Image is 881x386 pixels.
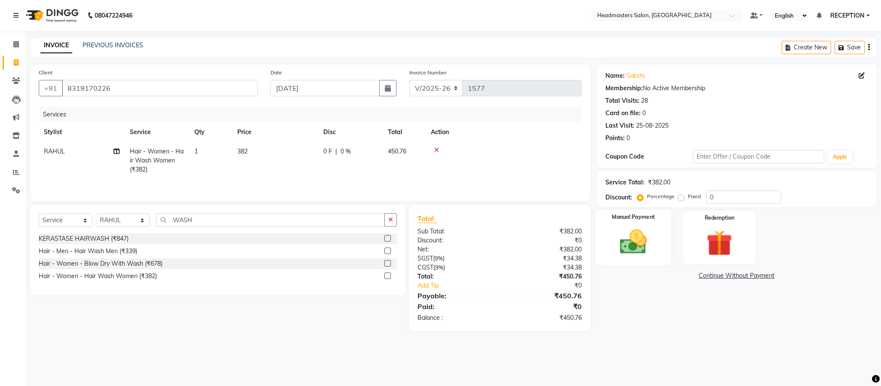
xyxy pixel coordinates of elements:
[95,3,132,28] b: 08047224946
[156,213,385,227] input: Search or Scan
[693,150,824,163] input: Enter Offer / Coupon Code
[335,147,337,156] span: |
[605,96,639,105] div: Total Visits:
[39,272,157,281] div: Hair - Women - Hair Wash Women (₹382)
[605,134,625,143] div: Points:
[39,247,137,256] div: Hair - Men - Hair Wash Men (₹339)
[500,301,588,312] div: ₹0
[22,3,81,28] img: logo
[828,150,852,163] button: Apply
[411,291,500,301] div: Payable:
[189,123,232,142] th: Qty
[411,236,500,245] div: Discount:
[237,147,248,155] span: 382
[411,301,500,312] div: Paid:
[44,147,65,155] span: RAHUL
[388,147,406,155] span: 450.76
[232,123,318,142] th: Price
[417,254,433,262] span: SGST
[500,263,588,272] div: ₹34.38
[39,123,125,142] th: Stylist
[39,234,129,243] div: KERASTASE HAIRWASH (₹847)
[125,123,189,142] th: Service
[605,152,693,161] div: Coupon Code
[648,178,670,187] div: ₹382.00
[500,272,588,281] div: ₹450.76
[605,71,625,80] div: Name:
[782,41,831,54] button: Create New
[62,80,258,96] input: Search by Name/Mobile/Email/Code
[130,147,184,173] span: Hair - Women - Hair Wash Women (₹382)
[435,255,443,262] span: 9%
[411,272,500,281] div: Total:
[426,123,582,142] th: Action
[40,38,72,53] a: INVOICE
[605,178,645,187] div: Service Total:
[39,69,52,77] label: Client
[612,213,655,221] label: Manual Payment
[605,84,643,93] div: Membership:
[194,147,198,155] span: 1
[341,147,351,156] span: 0 %
[688,193,701,200] label: Fixed
[626,134,630,143] div: 0
[705,214,734,222] label: Redemption
[411,245,500,254] div: Net:
[323,147,332,156] span: 0 F
[417,263,433,271] span: CGST
[411,313,500,322] div: Balance :
[411,281,514,290] a: Add Tip
[636,121,669,130] div: 25-08-2025
[599,271,875,280] a: Continue Without Payment
[411,254,500,263] div: ( )
[642,109,646,118] div: 0
[411,227,500,236] div: Sub Total:
[270,69,282,77] label: Date
[835,41,865,54] button: Save
[647,193,675,200] label: Percentage
[830,11,865,20] span: RECEPTION
[383,123,426,142] th: Total
[698,227,740,259] img: _gift.svg
[39,80,63,96] button: +91
[500,227,588,236] div: ₹382.00
[500,313,588,322] div: ₹450.76
[605,84,868,93] div: No Active Membership
[500,245,588,254] div: ₹382.00
[605,193,632,202] div: Discount:
[641,96,648,105] div: 28
[500,291,588,301] div: ₹450.76
[514,281,588,290] div: ₹0
[500,236,588,245] div: ₹0
[626,71,645,80] a: Sakshi
[411,263,500,272] div: ( )
[39,259,163,268] div: Hair - Women - Blow Dry With Wash (₹678)
[417,214,437,223] span: Total
[40,107,588,123] div: Services
[435,264,443,271] span: 9%
[318,123,383,142] th: Disc
[500,254,588,263] div: ₹34.38
[83,41,143,49] a: PREVIOUS INVOICES
[605,109,641,118] div: Card on file:
[611,227,655,257] img: _cash.svg
[605,121,634,130] div: Last Visit:
[409,69,447,77] label: Invoice Number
